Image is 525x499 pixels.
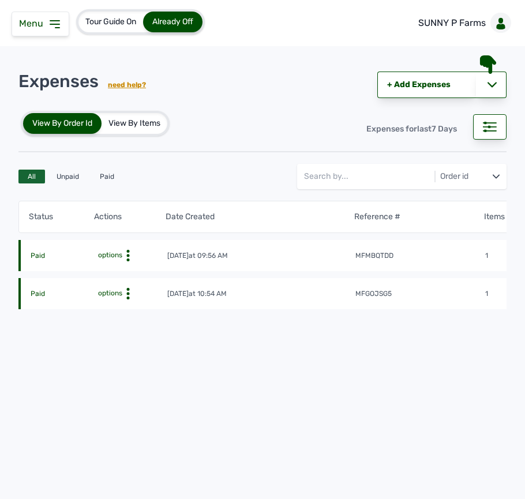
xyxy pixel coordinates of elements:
[418,16,486,30] p: SUNNY P Farms
[417,124,432,134] span: last
[96,288,122,298] span: options
[377,72,476,98] a: + Add Expenses
[30,250,95,262] td: Paid
[93,211,159,223] th: Actions
[304,164,470,189] input: Search by...
[85,17,136,27] span: Tour Guide On
[47,170,88,183] div: Unpaid
[167,289,227,298] div: [DATE]
[102,113,167,134] div: View By Items
[18,71,146,92] div: Expenses
[28,211,93,223] th: Status
[152,17,193,27] span: Already Off
[165,211,353,223] th: Date Created
[18,170,45,183] div: All
[355,250,485,262] td: mfmbqtdd
[189,290,227,298] span: at 10:54 AM
[355,288,485,300] td: mfgojsg5
[30,288,95,300] td: Paid
[409,7,516,39] a: SUNNY P Farms
[108,81,146,89] a: need help?
[189,252,228,260] span: at 09:56 AM
[19,18,48,29] span: Menu
[23,113,102,134] div: View By Order Id
[91,170,123,183] div: Paid
[438,171,471,182] div: Order id
[357,117,466,142] div: Expenses for 7 Days
[354,211,483,223] th: Reference #
[167,251,228,260] div: [DATE]
[96,250,122,260] span: options
[19,18,62,29] a: Menu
